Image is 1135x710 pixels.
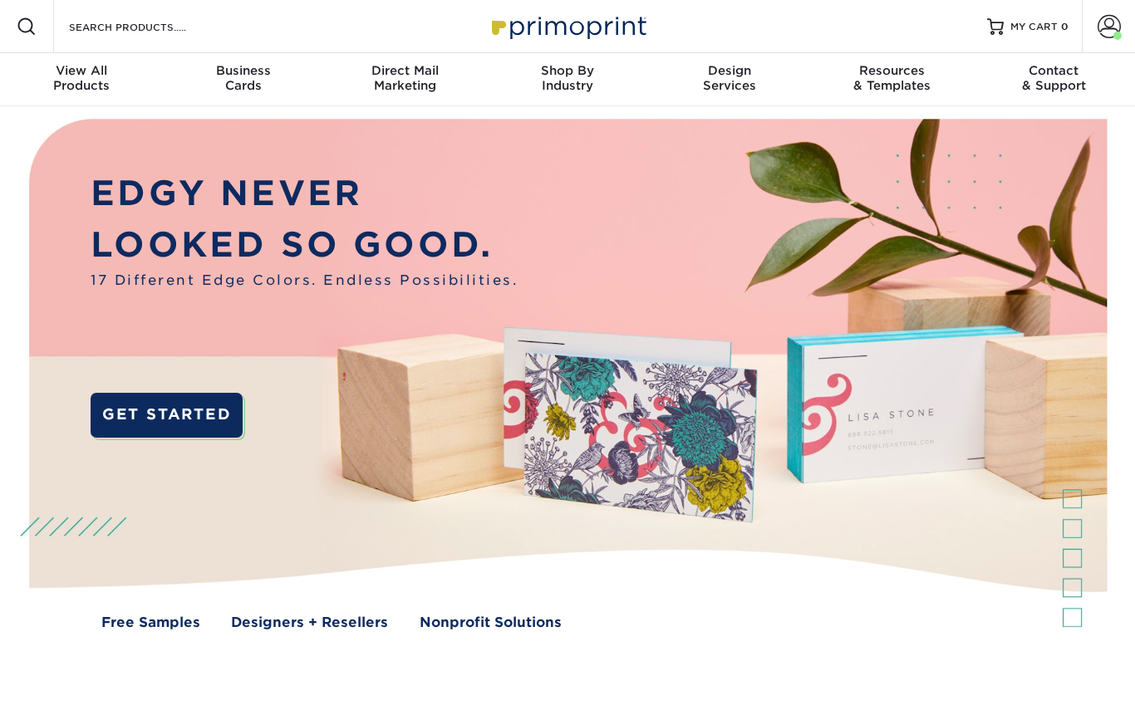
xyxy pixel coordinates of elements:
span: Contact [973,63,1135,78]
a: GET STARTED [91,393,243,438]
div: Cards [162,63,324,93]
div: Industry [486,63,648,93]
p: EDGY NEVER [91,168,518,218]
a: Contact& Support [973,53,1135,106]
div: Marketing [324,63,486,93]
a: Shop ByIndustry [486,53,648,106]
span: Direct Mail [324,63,486,78]
a: Designers + Resellers [231,612,388,633]
span: Design [649,63,811,78]
a: Nonprofit Solutions [420,612,562,633]
span: Resources [811,63,973,78]
span: Shop By [486,63,648,78]
span: Business [162,63,324,78]
a: Free Samples [101,612,200,633]
div: & Support [973,63,1135,93]
a: DesignServices [649,53,811,106]
img: Primoprint [484,8,651,44]
p: LOOKED SO GOOD. [91,219,518,270]
span: MY CART [1010,20,1058,34]
a: Resources& Templates [811,53,973,106]
div: & Templates [811,63,973,93]
span: 0 [1061,21,1069,32]
span: 17 Different Edge Colors. Endless Possibilities. [91,270,518,291]
input: SEARCH PRODUCTS..... [67,17,229,37]
div: Services [649,63,811,93]
a: Direct MailMarketing [324,53,486,106]
a: BusinessCards [162,53,324,106]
